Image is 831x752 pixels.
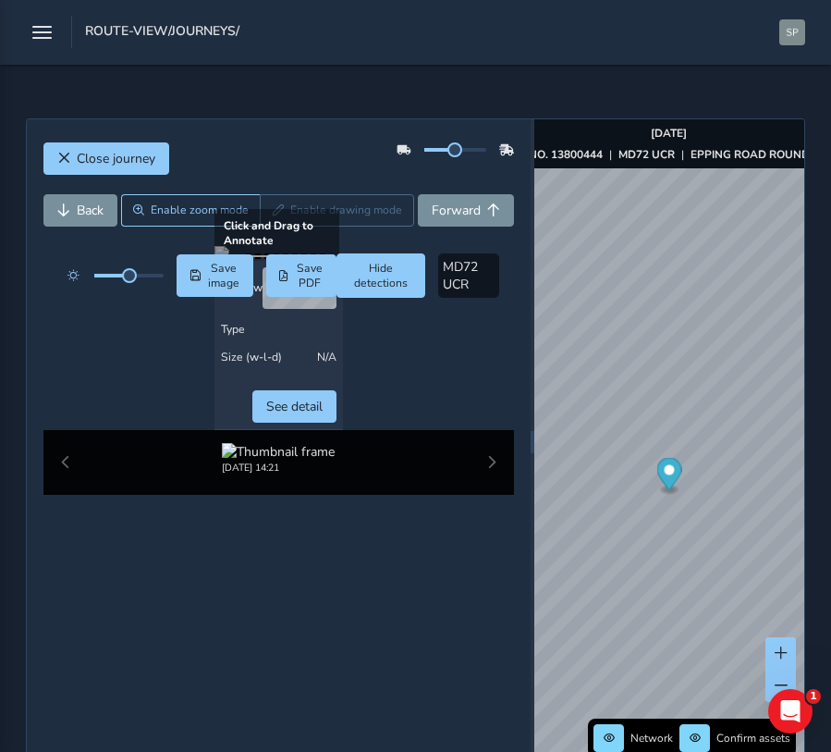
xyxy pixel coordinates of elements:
td: N/A [214,343,343,371]
span: Back [77,202,104,219]
button: Forward [418,194,514,227]
span: Forward [432,202,481,219]
button: Hide detections [336,253,425,298]
iframe: Intercom live chat [768,689,813,734]
strong: ASSET NO. 13800444 [490,147,603,162]
span: Confirm assets [716,731,790,746]
img: Thumbnail frame [222,443,335,461]
button: Back [43,194,117,227]
img: diamond-layout [779,19,805,45]
button: See detail [252,390,336,423]
span: See detail [266,398,323,415]
span: Size (w-l-d) [221,350,282,364]
span: Save image [207,261,241,290]
div: Map marker [656,457,681,495]
button: Close journey [43,142,169,175]
span: Enable zoom mode [151,203,249,217]
button: Zoom [121,194,261,227]
button: PDF [266,254,336,297]
div: [DATE] 14:21 [222,461,335,475]
span: Network [630,731,673,746]
span: MD72 UCR [443,258,478,293]
span: Hide detections [348,261,413,290]
strong: [DATE] [651,126,687,141]
span: 1 [806,689,821,704]
strong: MD72 UCR [618,147,675,162]
span: Close journey [77,150,155,167]
span: Save PDF [296,261,324,290]
span: route-view/journeys/ [85,22,239,48]
button: Save [177,254,252,297]
span: Type [221,322,245,337]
